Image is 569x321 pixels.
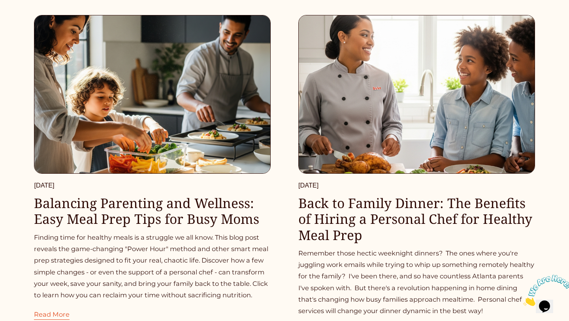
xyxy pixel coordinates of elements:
[34,182,54,190] time: [DATE]
[298,248,535,317] p: Remember those hectic weeknight dinners? The ones where you're juggling work emails while trying ...
[298,182,318,190] time: [DATE]
[298,15,536,174] img: Back to Family Dinner: The Benefits of Hiring a Personal Chef for Healthy Meal Prep
[34,232,271,301] p: Finding time for healthy meals is a struggle we all know. This blog post reveals the game-changin...
[34,301,70,321] a: Read More
[298,194,532,244] a: Back to Family Dinner: The Benefits of Hiring a Personal Chef for Healthy Meal Prep
[34,194,259,228] a: Balancing Parenting and Wellness: Easy Meal Prep Tips for Busy Moms
[3,3,52,34] img: Chat attention grabber
[33,15,271,174] img: Balancing Parenting and Wellness: Easy Meal Prep Tips for Busy Moms
[520,272,569,309] iframe: chat widget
